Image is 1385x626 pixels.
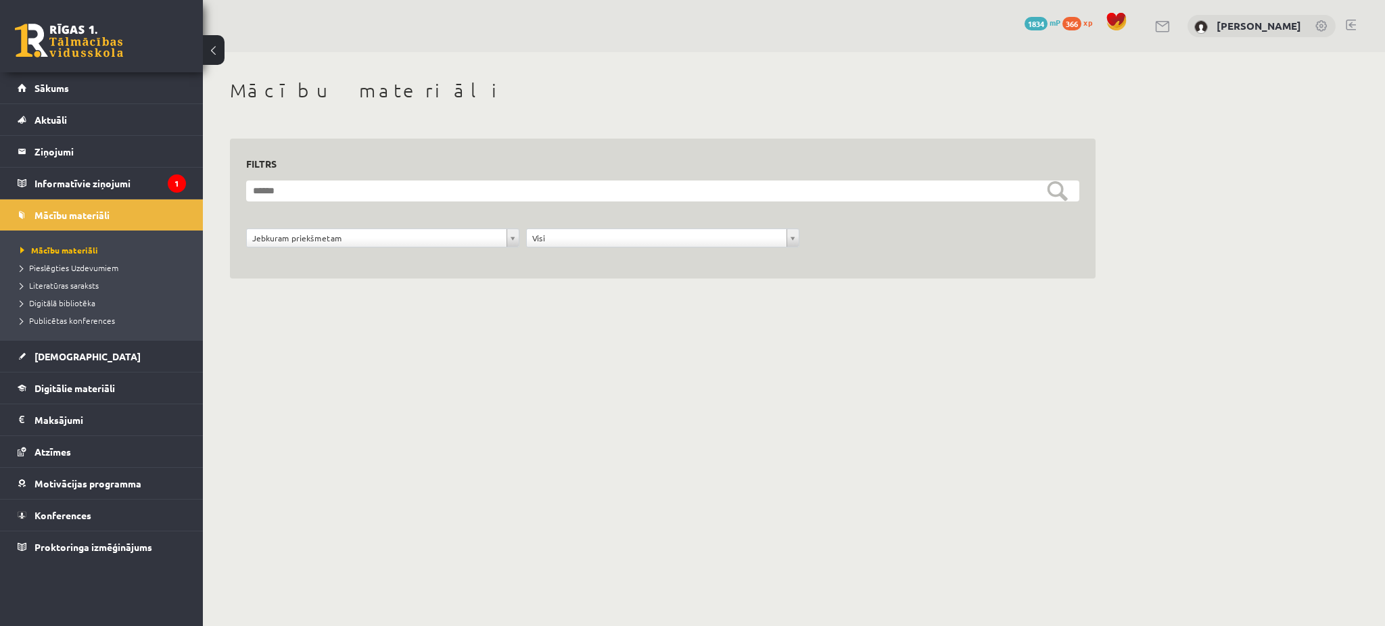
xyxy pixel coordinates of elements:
span: 366 [1062,17,1081,30]
a: Atzīmes [18,436,186,467]
a: Digitālie materiāli [18,372,186,404]
span: [DEMOGRAPHIC_DATA] [34,350,141,362]
img: Laura Pence [1194,20,1208,34]
legend: Informatīvie ziņojumi [34,168,186,199]
span: Jebkuram priekšmetam [252,229,501,247]
span: Aktuāli [34,114,67,126]
a: Sākums [18,72,186,103]
h3: Filtrs [246,155,1063,173]
span: Publicētas konferences [20,315,115,326]
span: 1834 [1025,17,1048,30]
a: [DEMOGRAPHIC_DATA] [18,341,186,372]
a: Motivācijas programma [18,468,186,499]
span: Motivācijas programma [34,477,141,489]
a: Rīgas 1. Tālmācības vidusskola [15,24,123,57]
a: [PERSON_NAME] [1217,19,1301,32]
a: Informatīvie ziņojumi1 [18,168,186,199]
span: Proktoringa izmēģinājums [34,541,152,553]
span: xp [1083,17,1092,28]
span: Digitālā bibliotēka [20,297,95,308]
a: Maksājumi [18,404,186,435]
a: Pieslēgties Uzdevumiem [20,262,189,274]
h1: Mācību materiāli [230,79,1096,102]
span: Mācību materiāli [20,245,98,256]
a: Publicētas konferences [20,314,189,327]
span: mP [1050,17,1060,28]
a: 1834 mP [1025,17,1060,28]
a: Mācību materiāli [18,199,186,231]
span: Literatūras saraksts [20,280,99,291]
a: Ziņojumi [18,136,186,167]
a: Konferences [18,500,186,531]
a: Digitālā bibliotēka [20,297,189,309]
i: 1 [168,174,186,193]
a: 366 xp [1062,17,1099,28]
span: Pieslēgties Uzdevumiem [20,262,118,273]
a: Visi [527,229,799,247]
legend: Maksājumi [34,404,186,435]
span: Digitālie materiāli [34,382,115,394]
a: Literatūras saraksts [20,279,189,291]
span: Visi [532,229,781,247]
span: Konferences [34,509,91,521]
a: Jebkuram priekšmetam [247,229,519,247]
a: Aktuāli [18,104,186,135]
span: Mācību materiāli [34,209,110,221]
a: Mācību materiāli [20,244,189,256]
span: Atzīmes [34,446,71,458]
legend: Ziņojumi [34,136,186,167]
span: Sākums [34,82,69,94]
a: Proktoringa izmēģinājums [18,531,186,562]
